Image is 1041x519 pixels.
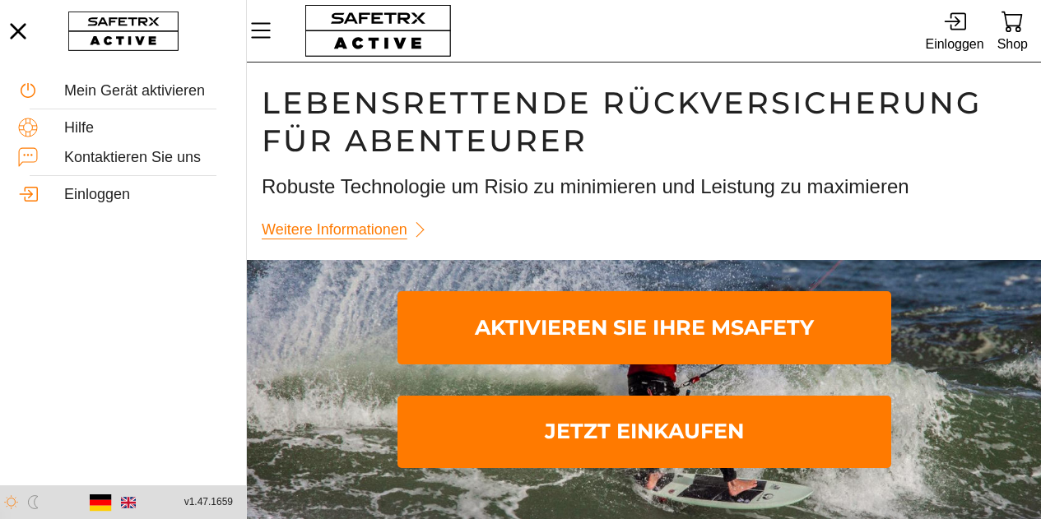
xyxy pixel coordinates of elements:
[64,149,228,167] div: Kontaktieren Sie uns
[262,214,437,246] a: Weitere Informationen
[247,13,288,48] button: MenÜ
[114,489,142,517] button: Englishc
[4,495,18,509] img: ModeLight.svg
[64,119,228,137] div: Hilfe
[925,33,983,55] div: Einloggen
[86,489,114,517] button: Deutsch
[397,291,891,364] a: Aktivieren Sie Ihre MSafety
[262,173,1026,201] h3: Robuste Technologie um Risio zu minimieren und Leistung zu maximieren
[18,147,38,167] img: ContactUs.svg
[262,217,407,243] span: Weitere Informationen
[64,82,228,100] div: Mein Gerät aktivieren
[184,494,233,511] span: v1.47.1659
[997,33,1028,55] div: Shop
[64,186,228,204] div: Einloggen
[397,396,891,468] a: Jetzt einkaufen
[411,294,878,360] span: Aktivieren Sie Ihre MSafety
[26,495,40,509] img: ModeDark.svg
[121,495,136,510] img: en.svg
[411,399,878,465] span: Jetzt einkaufen
[89,491,111,513] img: de.svg
[18,118,38,137] img: Help.svg
[262,84,1026,160] h1: Lebensrettende Rückversicherung für Abenteurer
[174,489,243,516] button: v1.47.1659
